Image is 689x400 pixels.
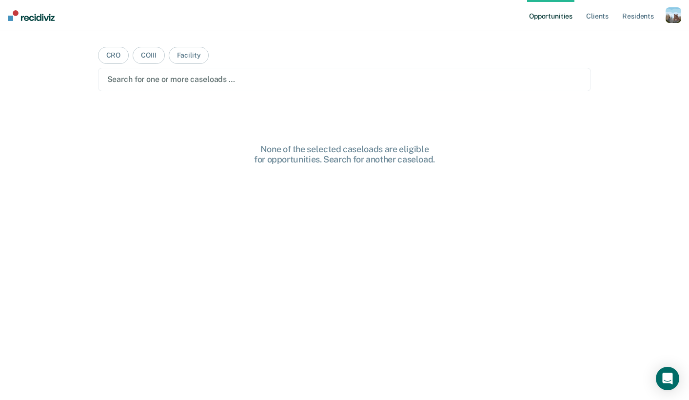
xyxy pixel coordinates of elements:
[8,10,55,21] img: Recidiviz
[133,47,164,64] button: COIII
[656,367,679,390] div: Open Intercom Messenger
[98,47,129,64] button: CRO
[189,144,501,165] div: None of the selected caseloads are eligible for opportunities. Search for another caseload.
[169,47,209,64] button: Facility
